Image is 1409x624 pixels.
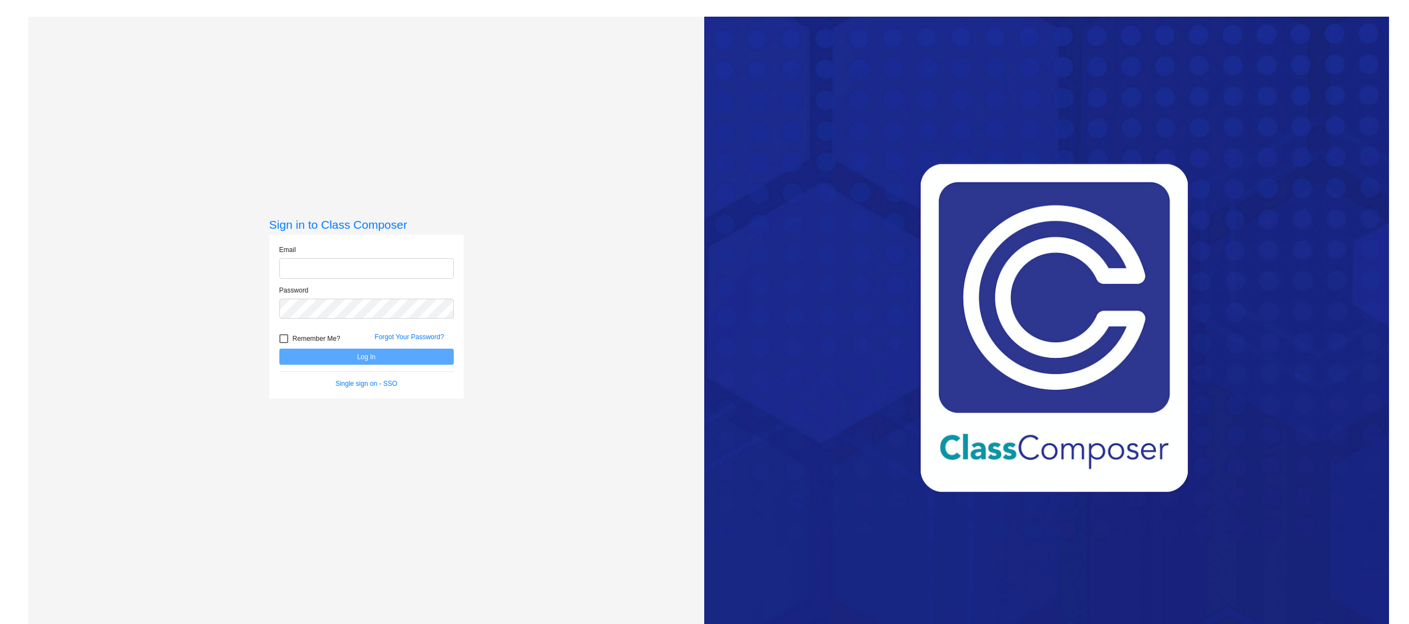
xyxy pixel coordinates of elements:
[375,333,444,341] a: Forgot Your Password?
[279,349,454,365] button: Log In
[269,218,464,232] h3: Sign in to Class Composer
[279,245,296,255] label: Email
[279,285,309,295] label: Password
[293,332,340,345] span: Remember Me?
[335,380,397,388] a: Single sign on - SSO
